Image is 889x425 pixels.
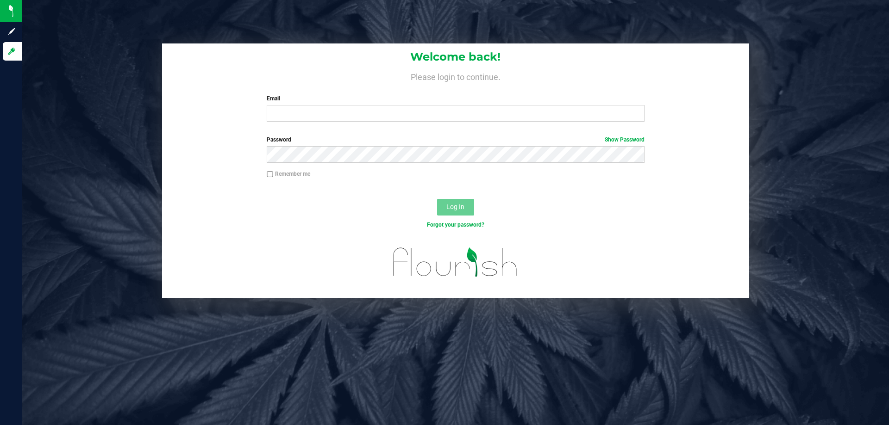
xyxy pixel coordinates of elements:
[382,239,529,286] img: flourish_logo.svg
[427,222,484,228] a: Forgot your password?
[267,170,310,178] label: Remember me
[267,94,644,103] label: Email
[162,70,749,81] h4: Please login to continue.
[605,136,645,143] a: Show Password
[162,51,749,63] h1: Welcome back!
[7,47,16,56] inline-svg: Log in
[437,199,474,216] button: Log In
[267,171,273,178] input: Remember me
[7,27,16,36] inline-svg: Sign up
[267,136,291,143] span: Password
[446,203,464,210] span: Log In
